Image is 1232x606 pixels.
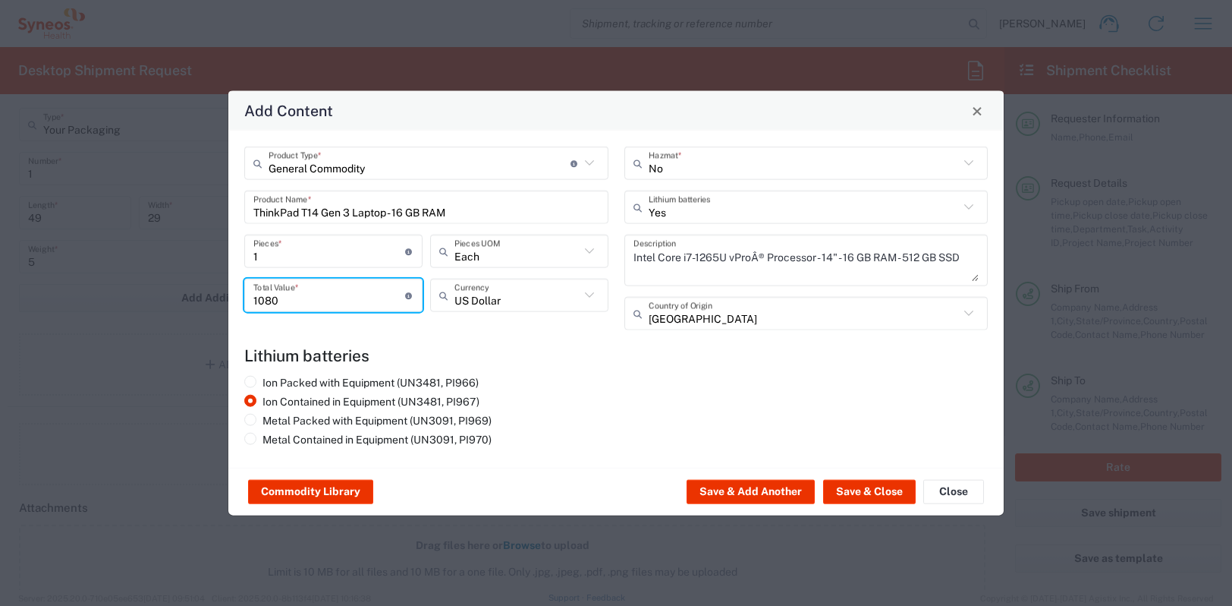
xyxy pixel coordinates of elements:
label: Metal Packed with Equipment (UN3091, PI969) [244,414,492,428]
label: Ion Contained in Equipment (UN3481, PI967) [244,395,479,409]
button: Close [923,480,984,504]
h4: Add Content [244,99,333,122]
button: Save & Add Another [687,480,815,504]
button: Commodity Library [248,480,373,504]
h4: Lithium batteries [244,346,988,365]
label: Metal Contained in Equipment (UN3091, PI970) [244,433,492,447]
label: Ion Packed with Equipment (UN3481, PI966) [244,376,479,390]
button: Close [966,100,988,122]
button: Save & Close [823,480,916,504]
